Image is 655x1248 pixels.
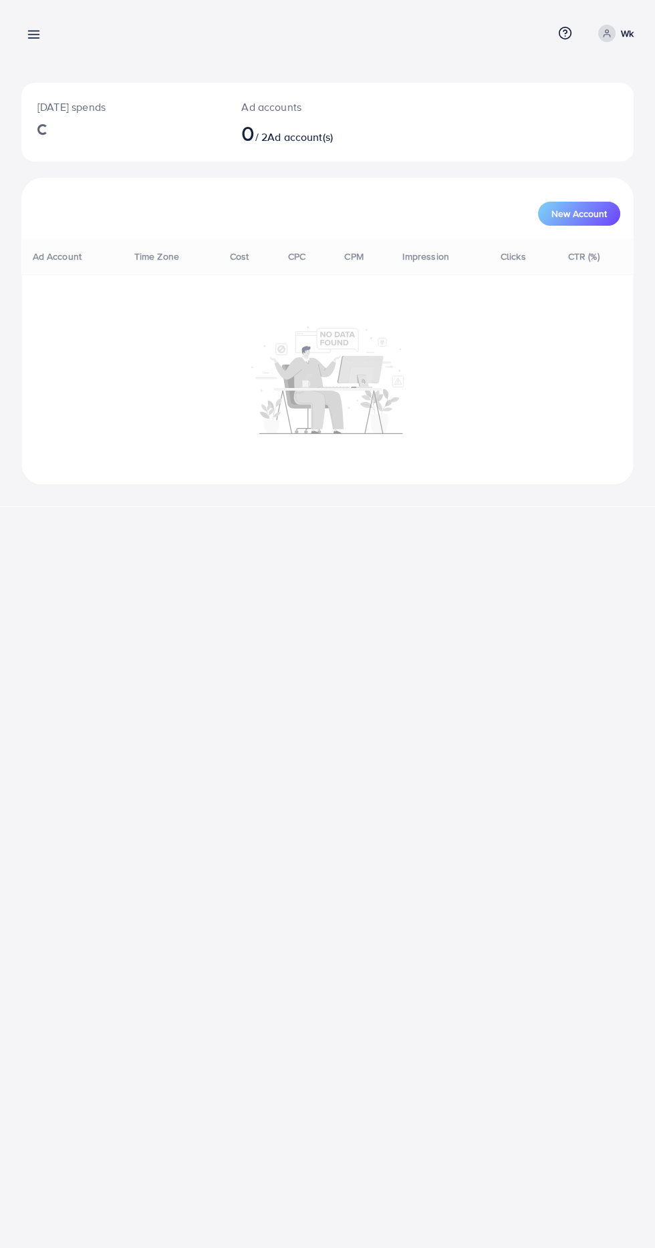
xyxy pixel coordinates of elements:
[551,209,607,218] span: New Account
[241,99,362,115] p: Ad accounts
[241,120,362,146] h2: / 2
[621,25,634,41] p: Wk
[267,130,333,144] span: Ad account(s)
[37,99,209,115] p: [DATE] spends
[593,25,634,42] a: Wk
[241,118,255,148] span: 0
[538,202,620,226] button: New Account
